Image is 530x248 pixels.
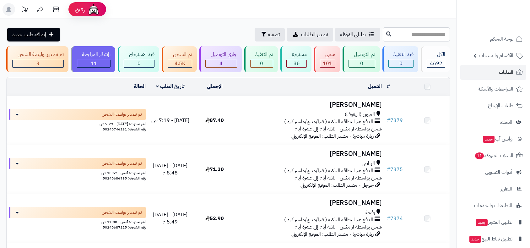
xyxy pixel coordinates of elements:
div: بإنتظار المراجعة [77,51,111,58]
div: 0 [124,60,154,67]
a: تطبيق نقاط البيعجديد [460,231,526,246]
div: 36 [287,60,306,67]
span: جديد [483,136,495,143]
span: 87.40 [205,117,224,124]
div: 0 [389,60,414,67]
h3: [PERSON_NAME] [239,101,382,108]
a: الكل4692 [419,46,451,72]
div: مسترجع [286,51,307,58]
a: تصدير الطلبات [287,28,333,41]
a: المراجعات والأسئلة [460,81,526,96]
div: تم التنفيذ [250,51,273,58]
div: 4536 [168,60,192,67]
span: الدفع عبر البطاقة البنكية ( فيزا/مدى/ماستر كارد ) [284,167,373,174]
a: التقارير [460,181,526,196]
div: تم الشحن [168,51,192,58]
a: تحديثات المنصة [17,3,32,17]
a: العميل [368,83,382,90]
span: شحن بواسطة ارامكس - ثلاثة أيام إلى عشرة أيام [295,223,382,231]
a: الطلبات [460,65,526,80]
span: 4 [219,60,223,67]
a: جاري التوصيل 4 [198,46,243,72]
a: تم التنفيذ 0 [243,46,279,72]
span: أدوات التسويق [485,168,512,177]
h3: [PERSON_NAME] [239,150,382,157]
a: وآتس آبجديد [460,131,526,146]
a: ملغي 101 [313,46,341,72]
img: ai-face.png [87,3,100,16]
button: تصفية [255,28,285,41]
a: طلباتي المُوكلة [335,28,380,41]
span: # [387,166,390,173]
a: قيد الاسترجاع 0 [116,46,160,72]
div: قيد التنفيذ [388,51,414,58]
div: اخر تحديث: [DATE] - 9:29 ص [9,120,146,127]
div: اخر تحديث: أمس - 11:00 ص [9,218,146,225]
a: التطبيقات والخدمات [460,198,526,213]
span: 11 [475,152,484,159]
span: تم تصدير بوليصة الشحن [102,209,142,216]
a: تاريخ الطلب [156,83,185,90]
div: تم التوصيل [349,51,375,58]
div: 0 [349,60,375,67]
a: أدوات التسويق [460,165,526,180]
span: جوجل - مصدر الطلب: الموقع الإلكتروني [300,181,374,189]
span: الرياض [362,160,375,167]
img: logo-2.png [487,13,524,26]
a: تم الشحن 4.5K [160,46,198,72]
span: زيارة مباشرة - مصدر الطلب: الموقع الإلكتروني [291,230,374,238]
a: إضافة طلب جديد [7,28,60,41]
span: لوحة التحكم [490,35,513,43]
span: الأقسام والمنتجات [479,51,513,60]
span: التقارير [500,185,512,193]
a: الحالة [134,83,146,90]
a: العملاء [460,115,526,130]
span: 0 [138,60,141,67]
span: الطلبات [499,68,513,77]
a: طلبات الإرجاع [460,98,526,113]
span: جديد [476,219,488,226]
a: #7374 [387,215,403,222]
a: بإنتظار المراجعة 11 [70,46,117,72]
div: الكل [427,51,445,58]
span: العيون (الهفوف) [345,111,375,118]
div: 11 [77,60,111,67]
span: تصفية [268,31,280,38]
span: 101 [323,60,332,67]
div: 0 [251,60,273,67]
span: العملاء [500,118,512,127]
h3: [PERSON_NAME] [239,199,382,207]
span: [DATE] - 7:19 ص [151,117,189,124]
a: #7379 [387,117,403,124]
span: المراجعات والأسئلة [478,85,513,93]
div: 101 [320,60,335,67]
span: 0 [260,60,263,67]
span: جديد [469,236,481,243]
div: ملغي [320,51,335,58]
a: السلات المتروكة11 [460,148,526,163]
span: 4.5K [175,60,185,67]
span: زيارة مباشرة - مصدر الطلب: الموقع الإلكتروني [291,132,374,140]
span: طلبات الإرجاع [488,101,513,110]
span: الدفع عبر البطاقة البنكية ( فيزا/مدى/ماستر كارد ) [284,216,373,223]
span: تم تصدير بوليصة الشحن [102,111,142,118]
span: تطبيق نقاط البيع [469,234,512,243]
div: قيد الاسترجاع [124,51,154,58]
div: تم تصدير بوليصة الشحن [12,51,64,58]
span: 0 [360,60,363,67]
span: # [387,215,390,222]
span: السلات المتروكة [474,151,513,160]
a: قيد التنفيذ 0 [381,46,420,72]
a: تم التوصيل 0 [341,46,381,72]
span: شحن بواسطة ارامكس - ثلاثة أيام إلى عشرة أيام [295,125,382,133]
span: شحن بواسطة ارامكس - ثلاثة أيام إلى عشرة أيام [295,174,382,182]
span: # [387,117,390,124]
div: جاري التوصيل [205,51,237,58]
span: الدفع عبر البطاقة البنكية ( فيزا/مدى/ماستر كارد ) [284,118,373,125]
a: #7375 [387,166,403,173]
span: 3 [36,60,40,67]
span: [DATE] - [DATE] 5:49 م [153,211,187,226]
a: مسترجع 36 [279,46,313,72]
span: إضافة طلب جديد [12,31,46,38]
span: 36 [294,60,300,67]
